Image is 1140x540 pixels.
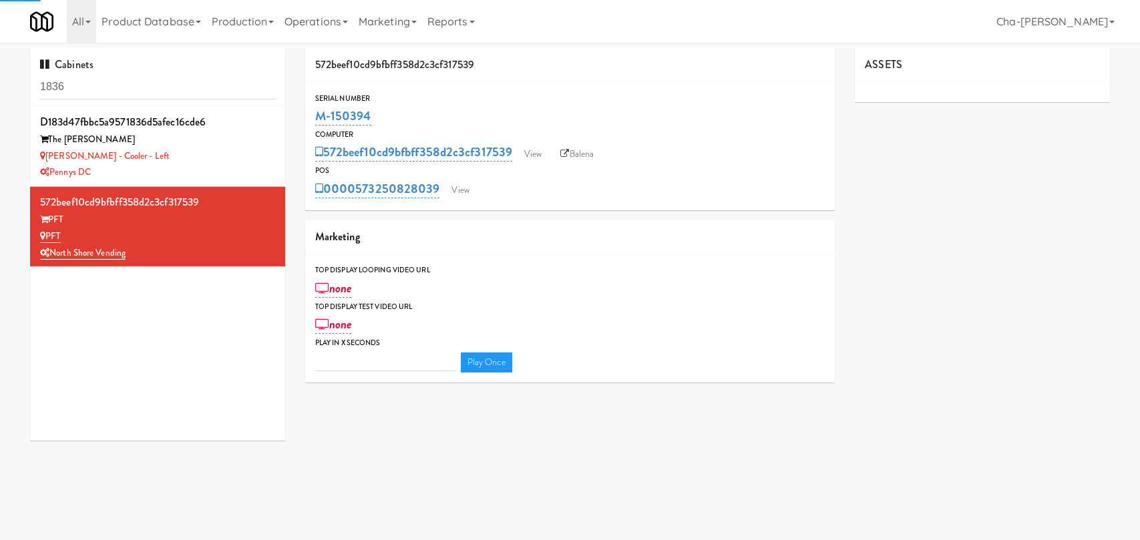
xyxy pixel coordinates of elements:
[40,212,275,228] div: PFT
[554,144,600,164] a: Balena
[305,48,835,82] div: 572beef10cd9bfbff358d2c3cf317539
[315,229,360,244] span: Marketing
[40,246,126,260] a: North Shore Vending
[30,187,285,266] li: 572beef10cd9bfbff358d2c3cf317539PFT PFTNorth Shore Vending
[315,128,825,142] div: Computer
[518,144,548,164] a: View
[315,180,440,198] a: 0000573250828039
[315,164,825,178] div: POS
[315,315,352,334] a: none
[40,192,275,212] div: 572beef10cd9bfbff358d2c3cf317539
[315,336,825,350] div: Play in X seconds
[30,107,285,187] li: d183d47fbbc5a9571836d5afec16cde6The [PERSON_NAME] [PERSON_NAME] - Cooler - LeftPennys DC
[40,230,61,243] a: PFT
[445,180,476,200] a: View
[40,166,91,178] a: Pennys DC
[865,57,902,72] span: ASSETS
[315,279,352,298] a: none
[40,75,275,99] input: Search cabinets
[40,150,170,162] a: [PERSON_NAME] - Cooler - Left
[40,112,275,132] div: d183d47fbbc5a9571836d5afec16cde6
[461,352,512,372] a: Play Once
[40,57,93,72] span: Cabinets
[40,131,275,148] div: The [PERSON_NAME]
[315,264,825,277] div: Top Display Looping Video Url
[315,92,825,105] div: Serial Number
[315,300,825,314] div: Top Display Test Video Url
[30,10,53,33] img: Micromart
[315,143,512,162] a: 572beef10cd9bfbff358d2c3cf317539
[315,107,371,125] a: M-150394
